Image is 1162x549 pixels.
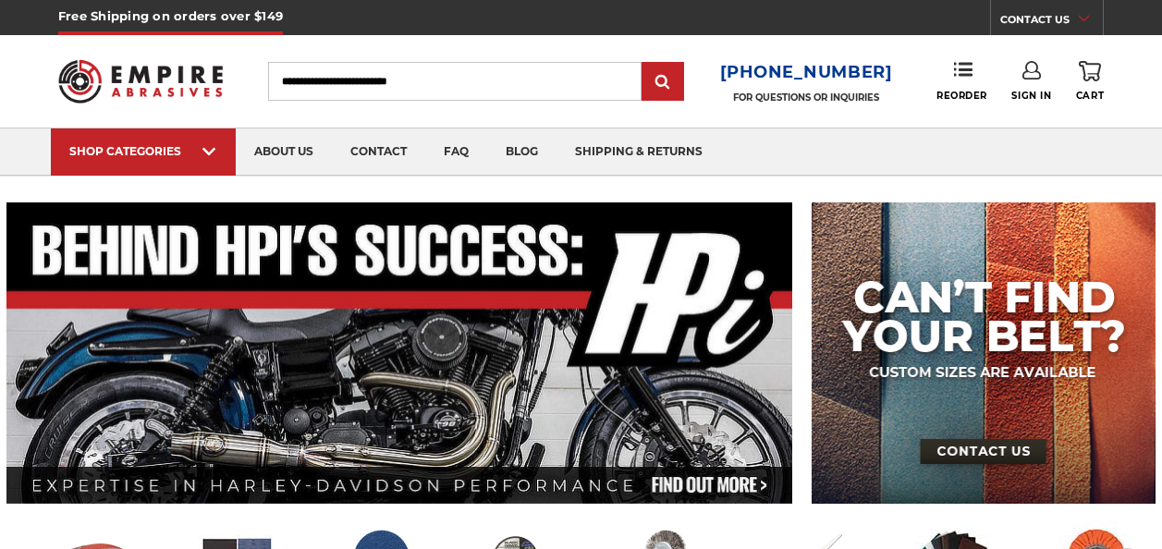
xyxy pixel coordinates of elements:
img: Empire Abrasives [58,49,223,114]
input: Submit [644,64,681,101]
a: contact [332,128,425,176]
img: Banner for an interview featuring Horsepower Inc who makes Harley performance upgrades featured o... [6,202,792,504]
a: Reorder [936,61,987,101]
span: Cart [1076,90,1104,102]
a: about us [236,128,332,176]
a: CONTACT US [1000,9,1103,35]
span: Reorder [936,90,987,102]
a: Cart [1076,61,1104,102]
a: [PHONE_NUMBER] [720,59,893,86]
p: FOR QUESTIONS OR INQUIRIES [720,91,893,104]
a: faq [425,128,487,176]
a: shipping & returns [557,128,721,176]
span: Sign In [1011,90,1051,102]
div: SHOP CATEGORIES [69,144,217,158]
a: blog [487,128,557,176]
img: promo banner for custom belts. [812,202,1155,504]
